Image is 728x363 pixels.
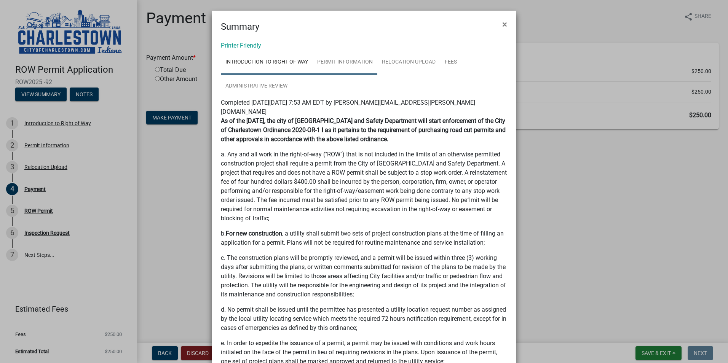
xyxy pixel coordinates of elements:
p: b. , a utility shall submit two sets of project construction plans at the time of filling an appl... [221,229,507,247]
p: a. Any and all work in the right-of-way ("ROW") that is not included in the limits of an otherwis... [221,150,507,223]
h4: Summary [221,20,259,33]
a: Fees [440,50,461,75]
a: Introduction to Right of Way [221,50,313,75]
a: Printer Friendly [221,42,261,49]
strong: As of the [DATE], the city of [GEOGRAPHIC_DATA] and Safety Department will start enforcement of t... [221,117,506,143]
a: Permit Information [313,50,377,75]
button: Close [496,14,513,35]
p: c. The construction plans will be promptly reviewed, and a permit will be issued within three (3)... [221,253,507,299]
a: Relocation Upload [377,50,440,75]
span: Completed [DATE][DATE] 7:53 AM EDT by [PERSON_NAME][EMAIL_ADDRESS][PERSON_NAME][DOMAIN_NAME] [221,99,475,115]
p: d. No permit shall be issued until the permittee has presented a utility location request number ... [221,305,507,333]
span: × [502,19,507,30]
strong: For new construction [226,230,282,237]
a: Administrative Review [221,74,292,99]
